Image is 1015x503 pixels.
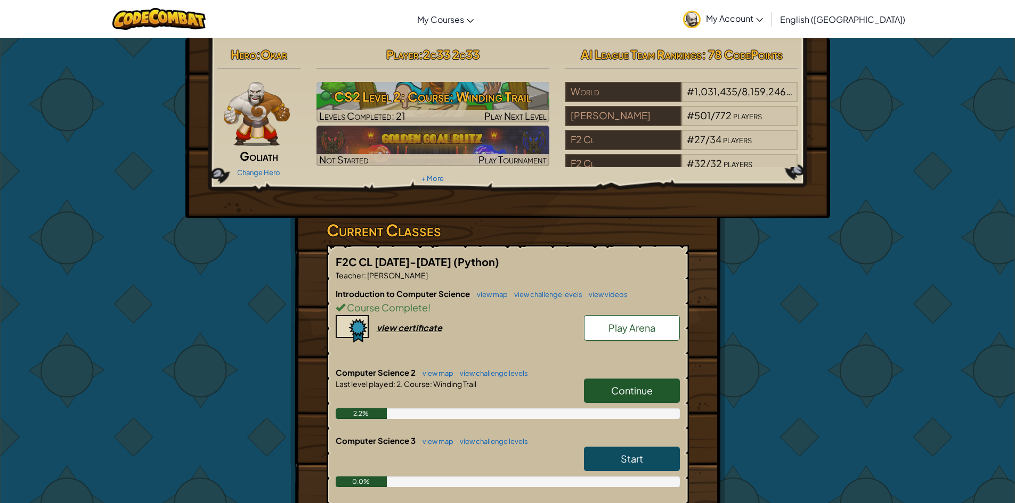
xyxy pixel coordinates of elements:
[336,322,442,333] a: view certificate
[710,157,722,169] span: 32
[565,154,681,174] div: F2 Cl
[319,110,405,122] span: Levels Completed: 21
[484,110,547,122] span: Play Next Level
[565,116,798,128] a: [PERSON_NAME]#501/772players
[454,437,528,446] a: view challenge levels
[395,379,403,389] span: 2.
[737,85,742,97] span: /
[261,47,287,62] span: Okar
[565,164,798,176] a: F2 Cl#32/32players
[316,82,549,122] a: Play Next Level
[581,47,702,62] span: AI League Team Rankings
[412,5,479,34] a: My Courses
[694,85,737,97] span: 1,031,435
[231,47,256,62] span: Hero
[336,270,364,280] span: Teacher
[723,133,752,145] span: players
[733,109,762,121] span: players
[705,133,710,145] span: /
[710,133,721,145] span: 34
[386,47,419,62] span: Player
[711,109,715,121] span: /
[345,301,428,314] span: Course Complete
[509,290,582,299] a: view challenge levels
[419,47,423,62] span: :
[565,140,798,152] a: F2 Cl#27/34players
[780,14,905,25] span: English ([GEOGRAPHIC_DATA])
[687,109,694,121] span: #
[421,174,444,183] a: + More
[336,408,387,419] div: 2.2%
[611,384,653,397] span: Continue
[336,435,417,446] span: Computer Science 3
[366,270,428,280] span: [PERSON_NAME]
[694,157,706,169] span: 32
[336,288,472,299] span: Introduction to Computer Science
[319,153,369,166] span: Not Started
[377,322,442,333] div: view certificate
[393,379,395,389] span: :
[417,14,464,25] span: My Courses
[423,47,480,62] span: 2c33 2c33
[775,5,911,34] a: English ([GEOGRAPHIC_DATA])
[715,109,732,121] span: 772
[724,157,752,169] span: players
[327,218,689,242] h3: Current Classes
[240,149,278,163] span: Goliath
[694,133,705,145] span: 27
[706,13,763,24] span: My Account
[316,126,549,166] img: Golden Goal
[316,85,549,109] h3: CS2 Level 2: Course: Winding Trail
[336,315,369,343] img: certificate-icon.png
[224,82,290,146] img: goliath-pose.png
[583,290,628,299] a: view videos
[565,82,681,102] div: World
[621,452,643,465] span: Start
[453,255,499,268] span: (Python)
[403,379,476,389] span: Course: Winding Trail
[687,133,694,145] span: #
[565,92,798,104] a: World#1,031,435/8,159,246players
[478,153,547,166] span: Play Tournament
[417,437,453,446] a: view map
[428,301,431,314] span: !
[694,109,711,121] span: 501
[112,8,206,30] img: CodeCombat logo
[364,270,366,280] span: :
[336,476,387,487] div: 0.0%
[683,11,701,28] img: avatar
[687,85,694,97] span: #
[706,157,710,169] span: /
[417,369,453,377] a: view map
[702,47,783,62] span: : 78 CodePoints
[336,255,453,268] span: F2C CL [DATE]-[DATE]
[472,290,508,299] a: view map
[256,47,261,62] span: :
[565,106,681,126] div: [PERSON_NAME]
[687,157,694,169] span: #
[742,85,792,97] span: 8,159,246
[316,126,549,166] a: Not StartedPlay Tournament
[336,367,417,377] span: Computer Science 2
[454,369,528,377] a: view challenge levels
[237,168,280,177] a: Change Hero
[565,130,681,150] div: F2 Cl
[316,82,549,122] img: CS2 Level 2: Course: Winding Trail
[608,321,655,334] span: Play Arena
[336,379,393,389] span: Last level played
[678,2,768,36] a: My Account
